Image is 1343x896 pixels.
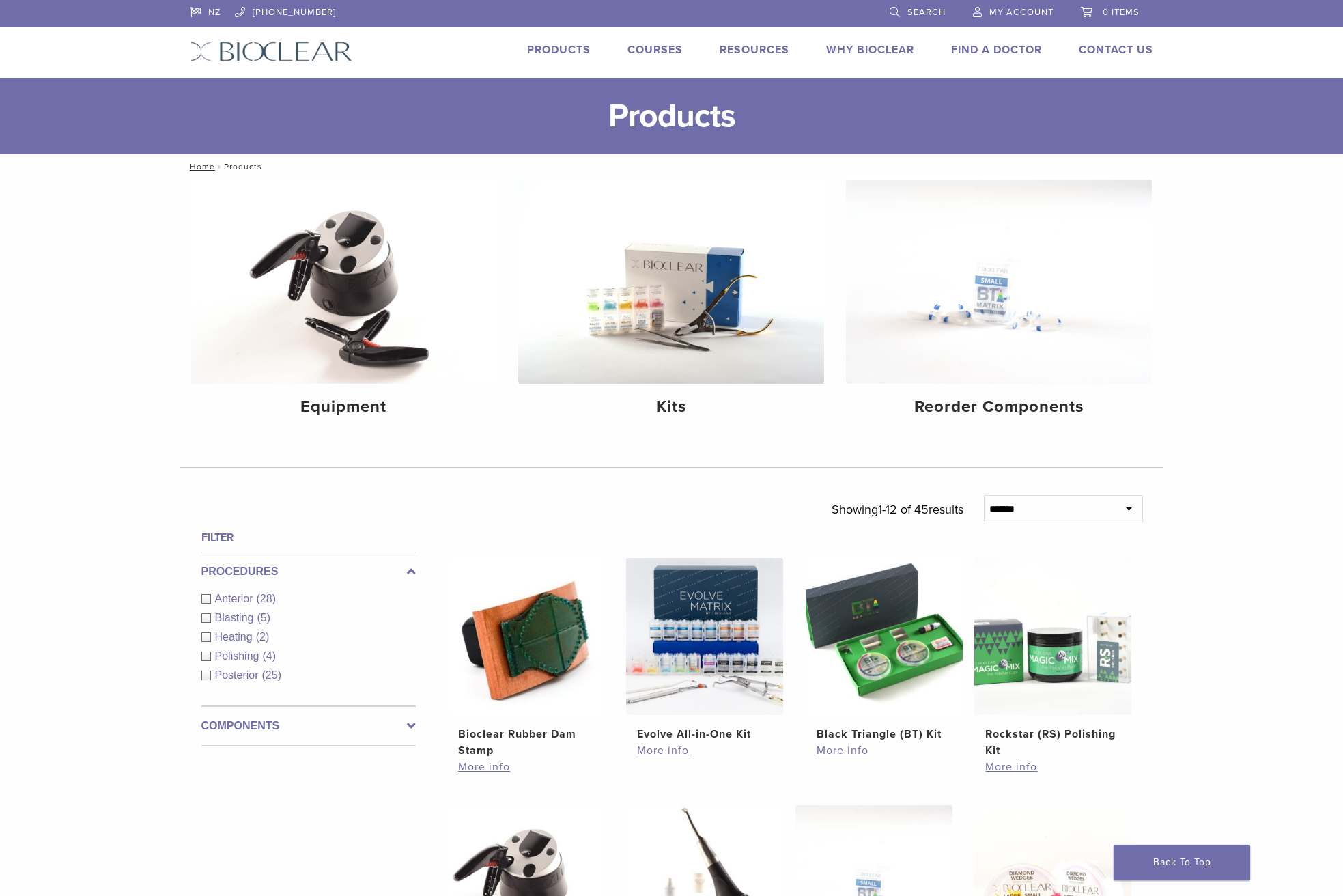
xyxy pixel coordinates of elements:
[447,558,606,759] a: Bioclear Rubber Dam StampBioclear Rubber Dam Stamp
[974,558,1133,759] a: Rockstar (RS) Polishing KitRockstar (RS) Polishing Kit
[1114,845,1250,880] a: Back To Top
[817,742,952,759] a: More info
[637,726,772,742] h2: Evolve All-in-One Kit
[215,669,262,681] span: Posterior
[985,726,1120,759] h2: Rockstar (RS) Polishing Kit
[805,558,964,742] a: Black Triangle (BT) KitBlack Triangle (BT) Kit
[907,7,946,18] span: Search
[262,669,281,681] span: (25)
[1103,7,1140,18] span: 0 items
[201,563,416,580] label: Procedures
[201,718,416,734] label: Components
[215,612,257,624] span: Blasting
[186,162,215,171] a: Home
[720,43,789,57] a: Resources
[627,43,683,57] a: Courses
[826,43,914,57] a: Why Bioclear
[215,650,263,662] span: Polishing
[974,558,1131,715] img: Rockstar (RS) Polishing Kit
[201,529,416,546] h4: Filter
[625,558,784,742] a: Evolve All-in-One KitEvolve All-in-One Kit
[215,593,257,604] span: Anterior
[846,180,1152,428] a: Reorder Components
[817,726,952,742] h2: Black Triangle (BT) Kit
[527,43,591,57] a: Products
[806,558,963,715] img: Black Triangle (BT) Kit
[985,759,1120,775] a: More info
[989,7,1054,18] span: My Account
[191,180,497,384] img: Equipment
[1079,43,1153,57] a: Contact Us
[190,42,352,61] img: Bioclear
[458,726,593,759] h2: Bioclear Rubber Dam Stamp
[518,180,824,428] a: Kits
[637,742,772,759] a: More info
[257,612,270,624] span: (5)
[256,631,270,643] span: (2)
[257,593,276,604] span: (28)
[878,502,929,517] span: 1-12 of 45
[832,495,963,524] p: Showing results
[180,154,1163,179] nav: Products
[202,395,486,419] h4: Equipment
[215,631,256,643] span: Heating
[191,180,497,428] a: Equipment
[529,395,813,419] h4: Kits
[951,43,1042,57] a: Find A Doctor
[458,759,593,775] a: More info
[846,180,1152,384] img: Reorder Components
[262,650,276,662] span: (4)
[857,395,1141,419] h4: Reorder Components
[518,180,824,384] img: Kits
[626,558,783,715] img: Evolve All-in-One Kit
[215,163,224,170] span: /
[447,558,604,715] img: Bioclear Rubber Dam Stamp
